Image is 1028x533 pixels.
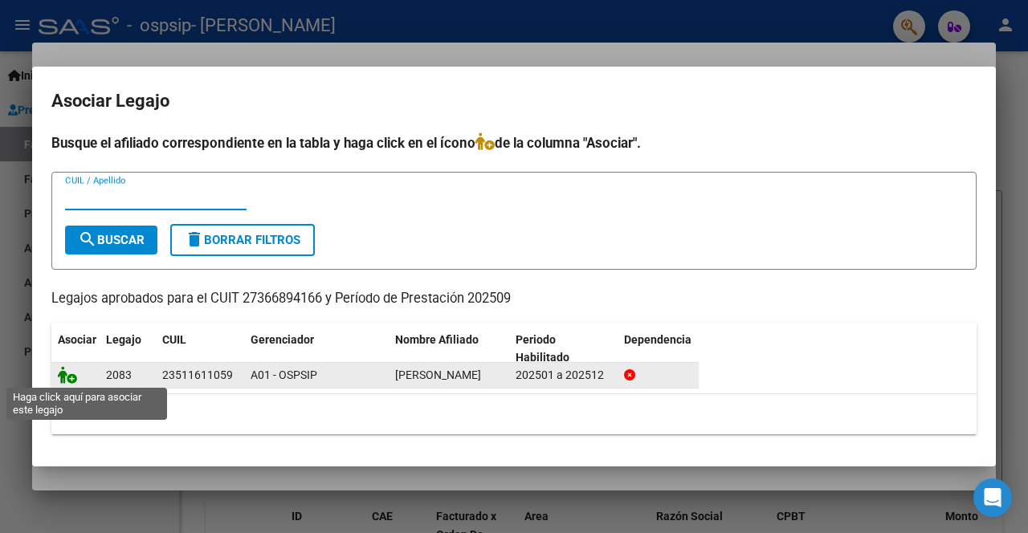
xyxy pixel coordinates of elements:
[395,333,479,346] span: Nombre Afiliado
[58,333,96,346] span: Asociar
[78,233,145,247] span: Buscar
[51,86,977,116] h2: Asociar Legajo
[106,333,141,346] span: Legajo
[51,289,977,309] p: Legajos aprobados para el CUIT 27366894166 y Período de Prestación 202509
[516,366,611,384] div: 202501 a 202512
[162,366,233,384] div: 23511611059
[100,323,156,376] datatable-header-cell: Legajo
[170,224,315,256] button: Borrar Filtros
[156,323,244,376] datatable-header-cell: CUIL
[65,226,157,254] button: Buscar
[244,323,389,376] datatable-header-cell: Gerenciador
[162,333,186,346] span: CUIL
[973,478,1012,517] div: Open Intercom Messenger
[389,323,509,376] datatable-header-cell: Nombre Afiliado
[185,233,300,247] span: Borrar Filtros
[251,333,314,346] span: Gerenciador
[395,368,481,381] span: FERNANDEZ PABLO JAVIER
[516,333,569,364] span: Periodo Habilitado
[624,333,691,346] span: Dependencia
[251,368,317,381] span: A01 - OSPSIP
[78,230,97,249] mat-icon: search
[51,394,977,434] div: 1 registros
[51,323,100,376] datatable-header-cell: Asociar
[618,323,738,376] datatable-header-cell: Dependencia
[106,368,132,381] span: 2083
[509,323,618,376] datatable-header-cell: Periodo Habilitado
[51,132,977,153] h4: Busque el afiliado correspondiente en la tabla y haga click en el ícono de la columna "Asociar".
[185,230,204,249] mat-icon: delete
